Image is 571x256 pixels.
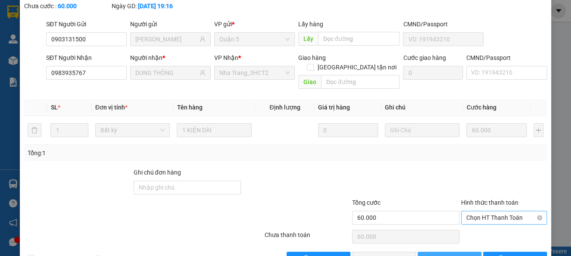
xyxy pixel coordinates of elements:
[403,32,484,46] input: VD: 191943210
[466,123,526,137] input: 0
[403,54,446,61] label: Cước giao hàng
[298,32,318,46] span: Lấy
[318,32,400,46] input: Dọc đường
[264,230,351,245] div: Chưa thanh toán
[318,104,350,111] span: Giá trị hàng
[352,199,381,206] span: Tổng cước
[214,19,295,29] div: VP gửi
[298,54,326,61] span: Giao hàng
[534,123,543,137] button: plus
[466,211,542,224] span: Chọn HT Thanh Toán
[200,70,206,76] span: user
[135,34,198,44] input: Tên người gửi
[314,62,399,72] span: [GEOGRAPHIC_DATA] tận nơi
[466,104,496,111] span: Cước hàng
[138,3,173,9] b: [DATE] 19:16
[24,1,110,11] div: Chưa cước :
[381,99,463,116] th: Ghi chú
[134,169,181,176] label: Ghi chú đơn hàng
[135,68,198,78] input: Tên người nhận
[403,19,484,29] div: CMND/Passport
[298,21,323,28] span: Lấy hàng
[269,104,300,111] span: Định lượng
[28,148,221,158] div: Tổng: 1
[385,123,460,137] input: Ghi Chú
[130,19,211,29] div: Người gửi
[466,53,547,62] div: CMND/Passport
[298,75,321,89] span: Giao
[95,104,128,111] span: Đơn vị tính
[537,215,542,220] span: close-circle
[321,75,400,89] input: Dọc đường
[46,53,127,62] div: SĐT Người Nhận
[134,181,241,194] input: Ghi chú đơn hàng
[130,53,211,62] div: Người nhận
[177,104,202,111] span: Tên hàng
[200,36,206,42] span: user
[100,124,165,137] span: Bất kỳ
[50,104,57,111] span: SL
[219,66,290,79] span: Nha Trang_3HCT2
[112,1,197,11] div: Ngày GD:
[214,54,238,61] span: VP Nhận
[46,19,127,29] div: SĐT Người Gửi
[403,66,462,80] input: Cước giao hàng
[58,3,77,9] b: 60.000
[219,33,290,46] span: Quận 5
[461,199,518,206] label: Hình thức thanh toán
[318,123,378,137] input: 0
[28,123,41,137] button: delete
[177,123,252,137] input: VD: Bàn, Ghế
